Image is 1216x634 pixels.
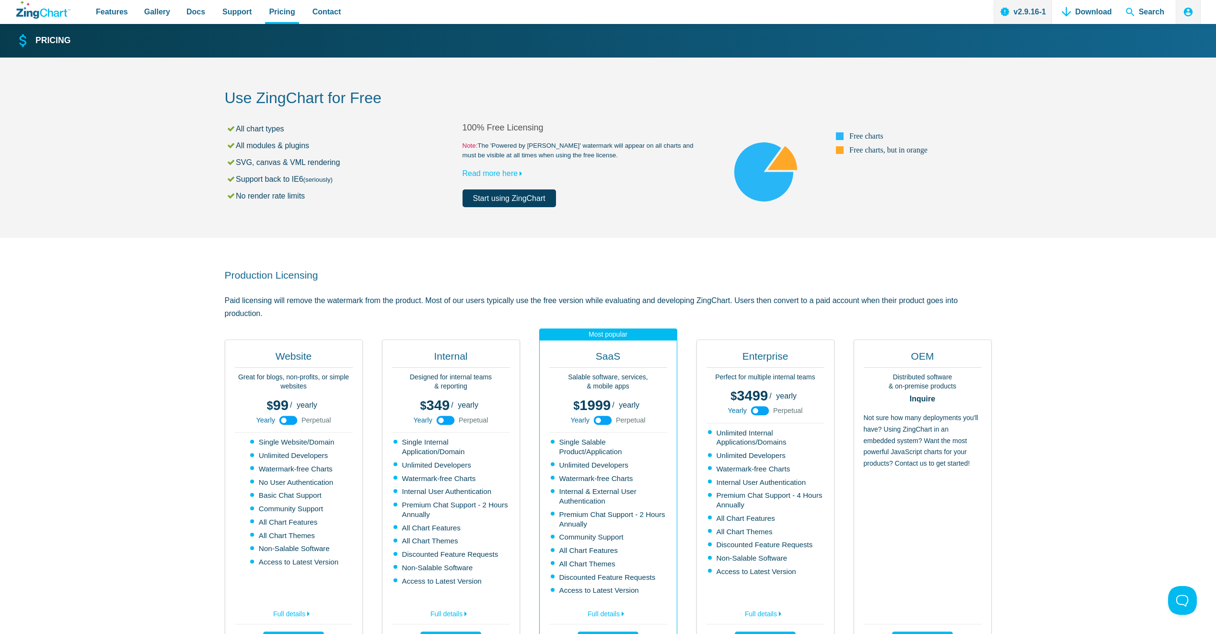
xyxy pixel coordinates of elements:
li: Single Salable Product/Application [551,437,667,457]
span: Perpetual [459,417,488,423]
li: Support back to IE6 [226,173,463,186]
strong: Pricing [35,36,70,45]
li: Discounted Feature Requests [551,573,667,582]
li: Unlimited Developers [394,460,510,470]
li: All Chart Themes [394,536,510,546]
p: Designed for internal teams & reporting [392,373,510,391]
span: 99 [267,398,289,413]
a: Full details [549,605,667,620]
p: Not sure how many deployments you'll have? Using ZingChart in an embedded system? Want the most p... [864,412,982,619]
span: Features [96,5,128,18]
span: / [612,401,614,409]
span: 3499 [730,388,768,403]
li: All Chart Themes [551,559,667,569]
span: Pricing [269,5,295,18]
h2: Website [235,350,353,368]
h2: OEM [864,350,982,368]
p: Salable software, services, & mobile apps [549,373,667,391]
li: All Chart Features [250,517,338,527]
li: Access to Latest Version [708,567,824,576]
li: Unlimited Developers [250,451,338,460]
span: Gallery [144,5,170,18]
li: SVG, canvas & VML rendering [226,156,463,169]
li: No User Authentication [250,478,338,487]
li: Access to Latest Version [551,586,667,595]
h2: Production Licensing [225,269,992,282]
h2: SaaS [549,350,667,368]
li: Non-Salable Software [394,563,510,573]
span: / [451,401,453,409]
span: Perpetual [616,417,646,423]
li: No render rate limits [226,189,463,202]
span: yearly [776,392,797,400]
p: Paid licensing will remove the watermark from the product. Most of our users typically use the fr... [225,294,992,320]
li: Unlimited Developers [708,451,824,460]
li: Internal & External User Authentication [551,487,667,506]
li: All chart types [226,122,463,135]
span: Contact [313,5,341,18]
li: Discounted Feature Requests [708,540,824,550]
small: (seriously) [303,176,333,183]
li: Community Support [551,532,667,542]
span: Yearly [256,417,275,423]
a: Pricing [16,33,70,49]
a: ZingChart Logo. Click to return to the homepage [16,1,70,19]
a: Read more here [463,169,527,177]
li: Single Website/Domain [250,437,338,447]
li: Unlimited Internal Applications/Domains [708,428,824,447]
li: Single Internal Application/Domain [394,437,510,457]
a: Start using ZingChart [463,189,556,207]
li: Internal User Authentication [708,478,824,487]
li: All Chart Themes [708,527,824,537]
h2: 100% Free Licensing [463,122,700,133]
li: All Chart Themes [250,531,338,540]
li: Access to Latest Version [394,576,510,586]
span: 349 [420,398,450,413]
li: Access to Latest Version [250,557,338,567]
li: All modules & plugins [226,139,463,152]
li: Watermark-free Charts [250,464,338,474]
span: Yearly [570,417,589,423]
li: Premium Chat Support - 2 Hours Annually [551,510,667,529]
p: Great for blogs, non-profits, or simple websites [235,373,353,391]
span: yearly [458,401,478,409]
li: Watermark-free Charts [394,474,510,483]
li: Internal User Authentication [394,487,510,496]
small: The 'Powered by [PERSON_NAME]' watermark will appear on all charts and must be visible at all tim... [463,141,700,160]
span: / [769,392,771,400]
span: Perpetual [773,407,803,414]
li: Watermark-free Charts [708,464,824,474]
li: All Chart Features [551,546,667,555]
span: yearly [619,401,639,409]
li: Non-Salable Software [708,553,824,563]
strong: Inquire [864,395,982,403]
li: Unlimited Developers [551,460,667,470]
li: Community Support [250,504,338,514]
a: Full details [235,605,353,620]
span: Yearly [413,417,432,423]
iframe: Toggle Customer Support [1168,586,1197,615]
span: 1999 [573,398,611,413]
span: Note: [463,142,478,149]
li: All Chart Features [708,514,824,523]
h2: Internal [392,350,510,368]
li: Watermark-free Charts [551,474,667,483]
li: Premium Chat Support - 2 Hours Annually [394,500,510,519]
h2: Enterprise [706,350,824,368]
li: All Chart Features [394,523,510,533]
li: Basic Chat Support [250,491,338,500]
span: Perpetual [301,417,331,423]
span: Yearly [728,407,746,414]
li: Premium Chat Support - 4 Hours Annually [708,491,824,510]
a: Full details [392,605,510,620]
span: yearly [297,401,317,409]
span: / [290,401,292,409]
p: Perfect for multiple internal teams [706,373,824,382]
p: Distributed software & on-premise products [864,373,982,391]
span: Docs [186,5,205,18]
a: Full details [706,605,824,620]
span: Support [222,5,252,18]
li: Non-Salable Software [250,544,338,553]
h2: Use ZingChart for Free [225,88,992,110]
li: Discounted Feature Requests [394,550,510,559]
